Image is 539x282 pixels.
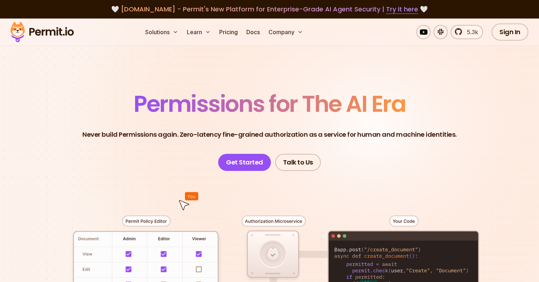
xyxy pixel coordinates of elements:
[17,4,522,14] div: 🤍 🤍
[184,25,214,39] button: Learn
[142,25,181,39] button: Solutions
[243,25,263,39] a: Docs
[275,154,321,171] a: Talk to Us
[463,28,478,36] span: 5.3k
[82,130,457,140] p: Never build Permissions again. Zero-latency fine-grained authorization as a service for human and...
[121,5,418,14] span: [DOMAIN_NAME] - Permit's New Platform for Enterprise-Grade AI Agent Security |
[266,25,306,39] button: Company
[7,20,77,44] img: Permit logo
[492,23,528,41] a: Sign In
[451,25,483,39] a: 5.3k
[134,88,405,120] span: Permissions for The AI Era
[216,25,241,39] a: Pricing
[386,5,418,14] a: Try it here
[218,154,271,171] a: Get Started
